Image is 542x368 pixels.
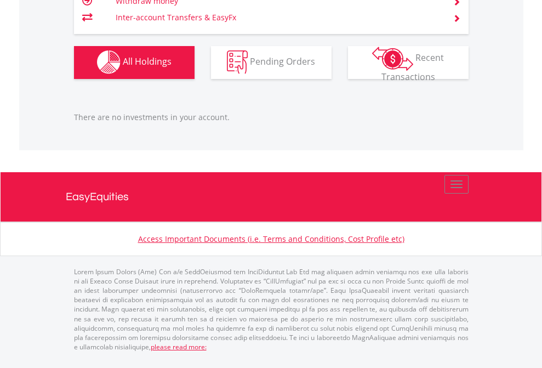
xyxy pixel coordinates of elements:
img: transactions-zar-wht.png [372,47,413,71]
a: EasyEquities [66,172,477,222]
p: Lorem Ipsum Dolors (Ame) Con a/e SeddOeiusmod tem InciDiduntut Lab Etd mag aliquaen admin veniamq... [74,267,469,352]
button: All Holdings [74,46,195,79]
span: Recent Transactions [381,52,444,83]
span: All Holdings [123,55,172,67]
span: Pending Orders [250,55,315,67]
img: holdings-wht.png [97,50,121,74]
button: Recent Transactions [348,46,469,79]
a: please read more: [151,342,207,352]
p: There are no investments in your account. [74,112,469,123]
img: pending_instructions-wht.png [227,50,248,74]
button: Pending Orders [211,46,332,79]
td: Inter-account Transfers & EasyFx [116,9,440,26]
a: Access Important Documents (i.e. Terms and Conditions, Cost Profile etc) [138,234,404,244]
